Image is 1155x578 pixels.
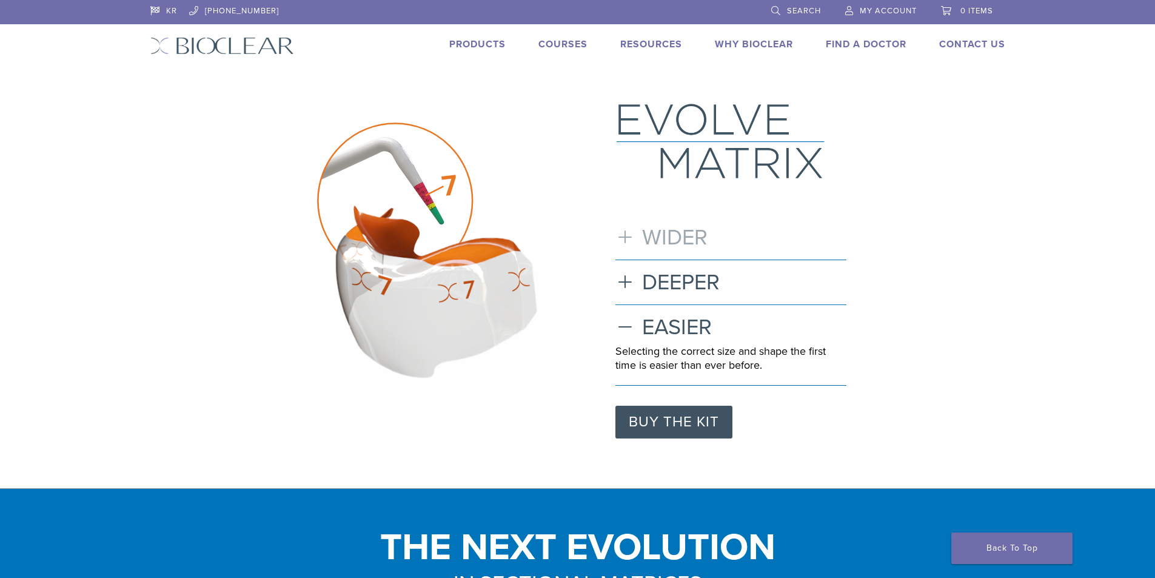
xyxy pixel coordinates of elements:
[150,37,294,55] img: Bioclear
[826,38,906,50] a: Find A Doctor
[615,314,846,340] h3: EASIER
[538,38,588,50] a: Courses
[715,38,793,50] a: Why Bioclear
[787,6,821,16] span: Search
[615,344,846,373] p: Selecting the correct size and shape the first time is easier than ever before.
[620,38,682,50] a: Resources
[141,533,1014,562] h1: THE NEXT EVOLUTION
[449,38,506,50] a: Products
[615,224,846,250] h3: WIDER
[615,406,732,439] a: BUY THE KIT
[860,6,917,16] span: My Account
[951,533,1073,564] a: Back To Top
[960,6,993,16] span: 0 items
[939,38,1005,50] a: Contact Us
[615,269,846,295] h3: DEEPER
